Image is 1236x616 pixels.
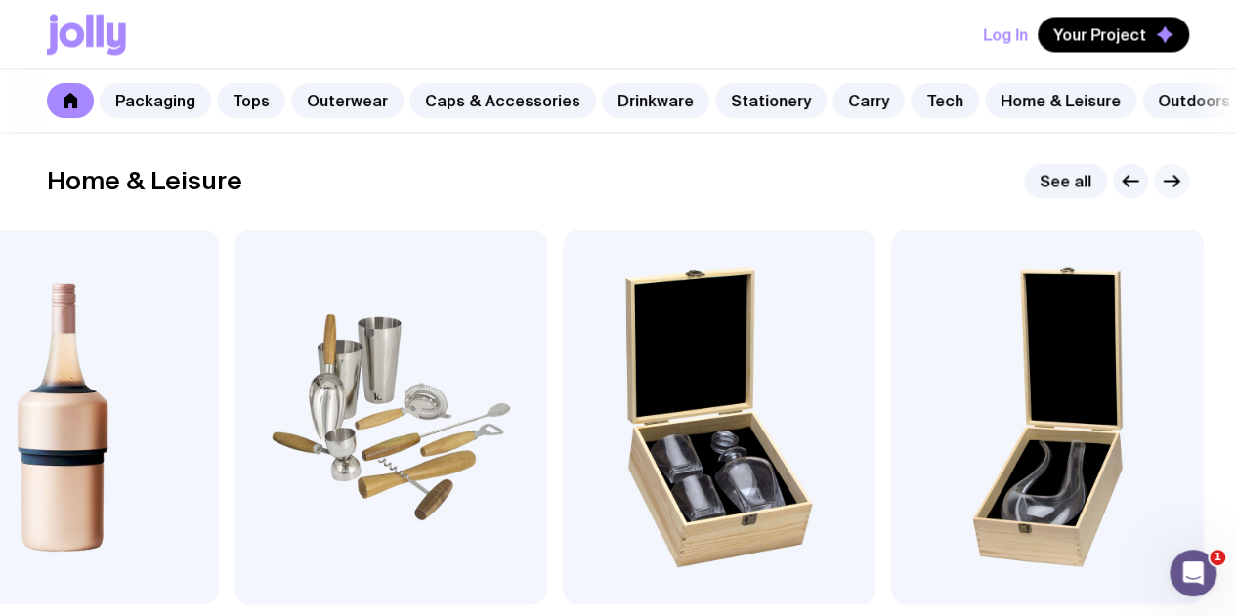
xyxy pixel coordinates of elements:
a: Caps & Accessories [409,83,596,118]
a: Tops [217,83,285,118]
a: Tech [911,83,979,118]
button: Log In [983,17,1028,52]
a: See all [1024,163,1107,198]
span: Your Project [1053,24,1146,44]
a: Carry [832,83,905,118]
a: Drinkware [602,83,709,118]
a: Packaging [100,83,211,118]
a: Outerwear [291,83,404,118]
h2: Home & Leisure [47,166,242,195]
span: 1 [1210,550,1225,565]
a: Stationery [715,83,827,118]
a: Home & Leisure [985,83,1136,118]
button: Your Project [1038,17,1189,52]
iframe: Intercom live chat [1170,550,1216,596]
